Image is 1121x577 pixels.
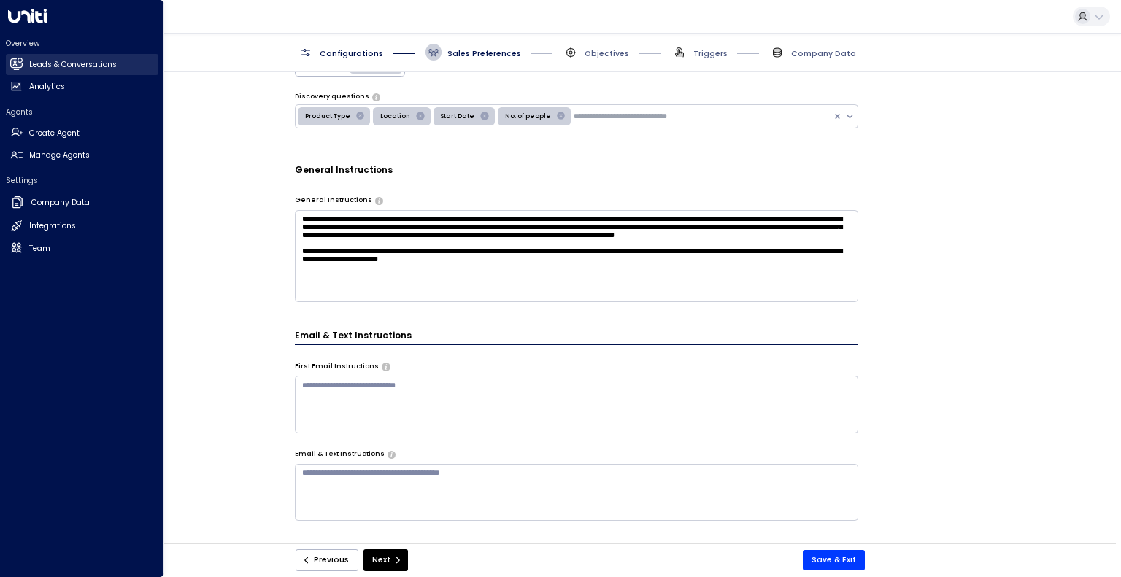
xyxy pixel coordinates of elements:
button: Provide any specific instructions you want the agent to follow when responding to leads. This app... [375,197,383,204]
a: Integrations [6,216,158,237]
button: Select the types of questions the agent should use to engage leads in initial emails. These help ... [372,93,380,101]
span: Sales Preferences [447,48,521,59]
a: Manage Agents [6,145,158,166]
h3: General Instructions [295,163,859,179]
a: Create Agent [6,123,158,144]
a: Team [6,238,158,259]
label: First Email Instructions [295,362,379,372]
button: Save & Exit [803,550,865,570]
h2: Create Agent [29,128,80,139]
h2: Leads & Conversations [29,59,117,71]
h2: Settings [6,175,158,186]
div: Start Date [436,109,477,123]
a: Leads & Conversations [6,54,158,75]
a: Analytics [6,77,158,98]
a: Company Data [6,191,158,214]
button: Specify instructions for the agent's first email only, such as introductory content, special offe... [382,363,390,370]
span: Company Data [791,48,856,59]
span: Triggers [693,48,728,59]
h2: Company Data [31,197,90,209]
h2: Agents [6,107,158,117]
h2: Manage Agents [29,150,90,161]
h2: Analytics [29,81,65,93]
div: Remove Product Type [353,109,369,123]
div: Remove Start Date [477,109,493,123]
button: Provide any specific instructions you want the agent to follow only when responding to leads via ... [388,451,396,458]
h2: Team [29,243,50,255]
h2: Integrations [29,220,76,232]
label: General Instructions [295,195,372,206]
div: Remove No. of people [553,109,569,123]
span: Objectives [585,48,629,59]
button: Next [363,549,408,571]
label: Email & Text Instructions [295,449,385,460]
h3: Email & Text Instructions [295,329,859,345]
div: Location [376,109,412,123]
h2: Overview [6,38,158,49]
div: Remove Location [412,109,428,123]
div: No. of people [501,109,553,123]
span: Configurations [320,48,383,59]
div: Product Type [301,109,353,123]
label: Discovery questions [295,92,369,102]
button: Previous [296,549,358,571]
